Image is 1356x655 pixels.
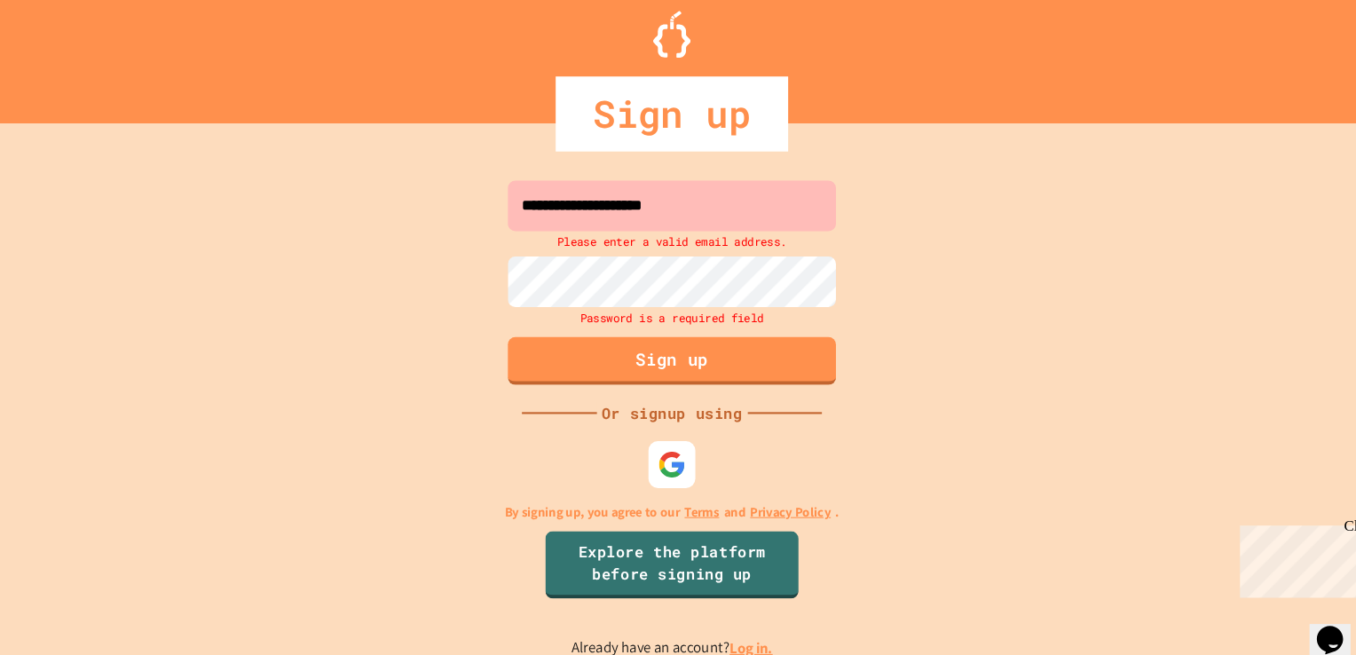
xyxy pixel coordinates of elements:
[733,620,774,639] a: Log in.
[607,397,749,418] div: Or signup using
[523,335,833,381] button: Sign up
[558,519,798,583] a: Explore the platform before signing up
[518,235,838,255] div: Please enter a valid email address.
[753,492,829,510] a: Privacy Policy
[690,492,723,510] a: Terms
[7,7,122,113] div: Chat with us now!Close
[518,307,838,327] div: Password is a required field
[1209,507,1338,582] iframe: chat widget
[1281,584,1338,637] iframe: chat widget
[568,89,788,160] div: Sign up
[520,492,837,510] p: By signing up, you agree to our and .
[660,27,696,71] img: Logo.svg
[583,619,774,641] p: Already have an account?
[665,443,691,470] img: google-icon.svg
